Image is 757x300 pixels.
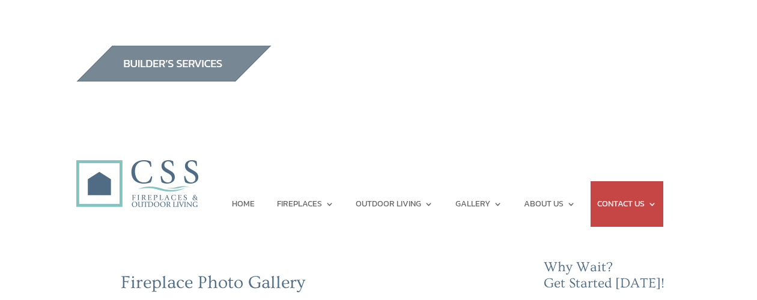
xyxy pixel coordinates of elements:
[76,46,272,82] img: builders_btn
[356,181,433,227] a: OUTDOOR LIVING
[76,70,272,86] a: builder services construction supply
[232,181,255,227] a: HOME
[524,181,576,227] a: ABOUT US
[76,127,198,214] img: CSS Fireplaces & Outdoor Living (Formerly Construction Solutions & Supply)- Jacksonville Ormond B...
[277,181,334,227] a: FIREPLACES
[121,272,481,299] h2: Fireplace Photo Gallery
[544,259,681,298] h2: Why Wait? Get Started [DATE]!
[455,181,502,227] a: GALLERY
[597,181,657,227] a: CONTACT US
